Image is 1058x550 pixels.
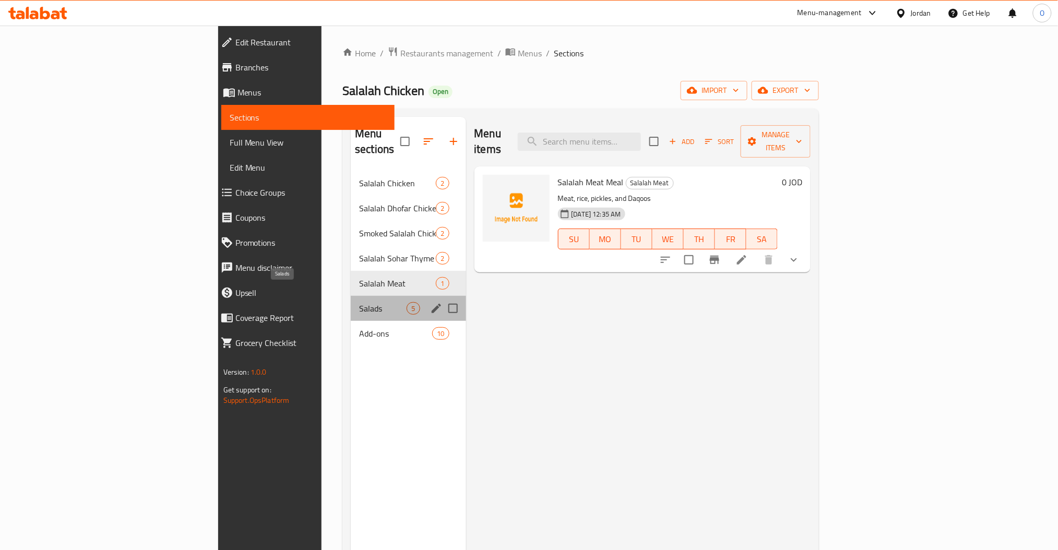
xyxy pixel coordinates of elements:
[643,130,665,152] span: Select section
[212,305,395,330] a: Coverage Report
[235,286,387,299] span: Upsell
[212,55,395,80] a: Branches
[782,175,802,189] h6: 0 JOD
[505,46,542,60] a: Menus
[235,61,387,74] span: Branches
[251,365,267,379] span: 1.0.0
[703,134,736,150] button: Sort
[429,301,444,316] button: edit
[400,47,493,59] span: Restaurants management
[212,30,395,55] a: Edit Restaurant
[698,134,741,150] span: Sort items
[681,81,747,100] button: import
[436,177,449,189] div: items
[351,166,466,350] nav: Menu sections
[684,229,715,249] button: TH
[359,252,436,265] span: Salalah Sohar Thyme Chicken
[221,105,395,130] a: Sections
[781,247,806,272] button: show more
[652,229,684,249] button: WE
[433,329,448,339] span: 10
[235,236,387,249] span: Promotions
[230,111,387,124] span: Sections
[756,247,781,272] button: delete
[436,229,448,238] span: 2
[497,47,501,59] li: /
[741,125,811,158] button: Manage items
[441,129,466,154] button: Add section
[230,136,387,149] span: Full Menu View
[436,277,449,290] div: items
[359,302,407,315] span: Salads
[212,280,395,305] a: Upsell
[558,192,778,205] p: Meat, rice, pickles, and Daqoos
[788,254,800,266] svg: Show Choices
[688,232,711,247] span: TH
[483,175,550,242] img: Salalah Meat Meal
[668,136,696,148] span: Add
[719,232,742,247] span: FR
[689,84,739,97] span: import
[407,302,420,315] div: items
[429,86,453,98] div: Open
[235,261,387,274] span: Menu disclaimer
[546,47,550,59] li: /
[212,255,395,280] a: Menu disclaimer
[432,327,449,340] div: items
[436,252,449,265] div: items
[407,304,419,314] span: 5
[436,202,449,214] div: items
[665,134,698,150] button: Add
[351,321,466,346] div: Add-ons10
[474,126,506,157] h2: Menu items
[223,365,249,379] span: Version:
[212,180,395,205] a: Choice Groups
[751,232,774,247] span: SA
[702,247,727,272] button: Branch-specific-item
[518,133,641,151] input: search
[235,312,387,324] span: Coverage Report
[212,205,395,230] a: Coupons
[212,230,395,255] a: Promotions
[590,229,621,249] button: MO
[351,196,466,221] div: Salalah Dhofar Chicken2
[359,177,436,189] span: Salalah Chicken
[212,80,395,105] a: Menus
[594,232,617,247] span: MO
[351,171,466,196] div: Salalah Chicken2
[235,211,387,224] span: Coupons
[351,296,466,321] div: Salads5edit
[436,254,448,264] span: 2
[746,229,778,249] button: SA
[626,177,674,189] div: Salalah Meat
[351,221,466,246] div: Smoked Salalah Chicken2
[235,36,387,49] span: Edit Restaurant
[436,227,449,240] div: items
[558,229,590,249] button: SU
[436,204,448,213] span: 2
[351,271,466,296] div: Salalah Meat1
[237,86,387,99] span: Menus
[665,134,698,150] span: Add item
[359,227,436,240] div: Smoked Salalah Chicken
[359,327,432,340] span: Add-ons
[760,84,811,97] span: export
[563,232,586,247] span: SU
[715,229,746,249] button: FR
[436,279,448,289] span: 1
[554,47,584,59] span: Sections
[749,128,802,154] span: Manage items
[678,249,700,271] span: Select to update
[235,337,387,349] span: Grocery Checklist
[221,130,395,155] a: Full Menu View
[798,7,862,19] div: Menu-management
[342,46,819,60] nav: breadcrumb
[735,254,748,266] a: Edit menu item
[657,232,680,247] span: WE
[429,87,453,96] span: Open
[223,393,290,407] a: Support.OpsPlatform
[359,277,436,290] div: Salalah Meat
